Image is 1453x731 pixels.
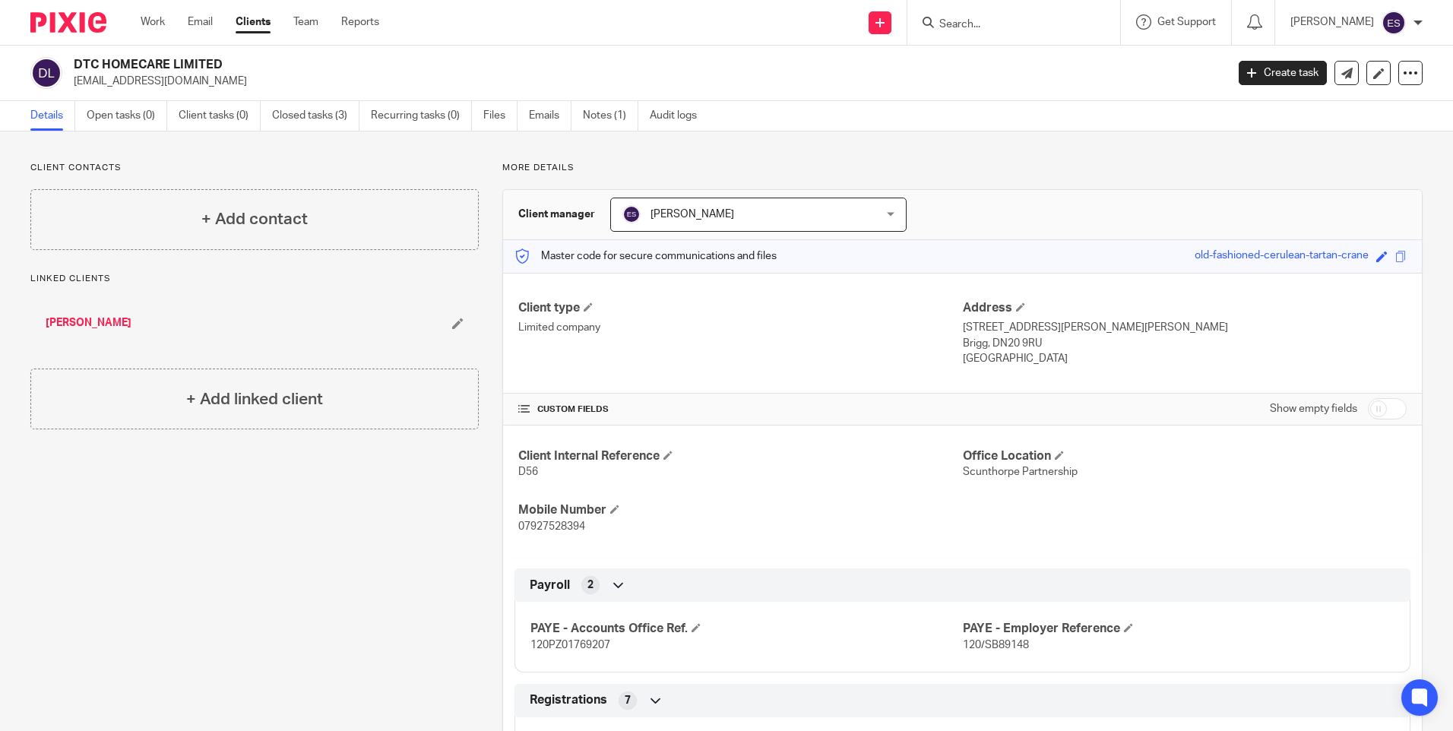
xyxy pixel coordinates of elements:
a: Clients [236,14,271,30]
span: 7 [625,693,631,708]
img: Pixie [30,12,106,33]
img: svg%3E [622,205,641,223]
a: Work [141,14,165,30]
span: 120PZ01769207 [530,640,610,650]
input: Search [938,18,1075,32]
a: Emails [529,101,571,131]
p: [GEOGRAPHIC_DATA] [963,351,1407,366]
p: Limited company [518,320,962,335]
h4: Mobile Number [518,502,962,518]
h4: Address [963,300,1407,316]
h4: Client Internal Reference [518,448,962,464]
p: Linked clients [30,273,479,285]
p: [EMAIL_ADDRESS][DOMAIN_NAME] [74,74,1216,89]
h4: CUSTOM FIELDS [518,403,962,416]
h4: + Add linked client [186,388,323,411]
img: svg%3E [30,57,62,89]
span: Get Support [1157,17,1216,27]
a: Reports [341,14,379,30]
a: [PERSON_NAME] [46,315,131,331]
a: Audit logs [650,101,708,131]
h3: Client manager [518,207,595,222]
p: Client contacts [30,162,479,174]
h4: PAYE - Employer Reference [963,621,1394,637]
span: 07927528394 [518,521,585,532]
a: Email [188,14,213,30]
h4: PAYE - Accounts Office Ref. [530,621,962,637]
p: More details [502,162,1423,174]
span: 120/SB89148 [963,640,1029,650]
p: [STREET_ADDRESS][PERSON_NAME][PERSON_NAME] [963,320,1407,335]
span: Scunthorpe Partnership [963,467,1078,477]
a: Team [293,14,318,30]
span: D56 [518,467,538,477]
p: Master code for secure communications and files [514,248,777,264]
h4: Client type [518,300,962,316]
a: Open tasks (0) [87,101,167,131]
p: [PERSON_NAME] [1290,14,1374,30]
a: Details [30,101,75,131]
a: Notes (1) [583,101,638,131]
a: Closed tasks (3) [272,101,359,131]
label: Show empty fields [1270,401,1357,416]
div: old-fashioned-cerulean-tartan-crane [1195,248,1369,265]
a: Files [483,101,518,131]
h4: Office Location [963,448,1407,464]
span: [PERSON_NAME] [651,209,734,220]
a: Recurring tasks (0) [371,101,472,131]
h2: DTC HOMECARE LIMITED [74,57,987,73]
p: Brigg, DN20 9RU [963,336,1407,351]
span: 2 [587,578,594,593]
a: Create task [1239,61,1327,85]
span: Registrations [530,692,607,708]
a: Client tasks (0) [179,101,261,131]
span: Payroll [530,578,570,593]
img: svg%3E [1382,11,1406,35]
h4: + Add contact [201,207,308,231]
